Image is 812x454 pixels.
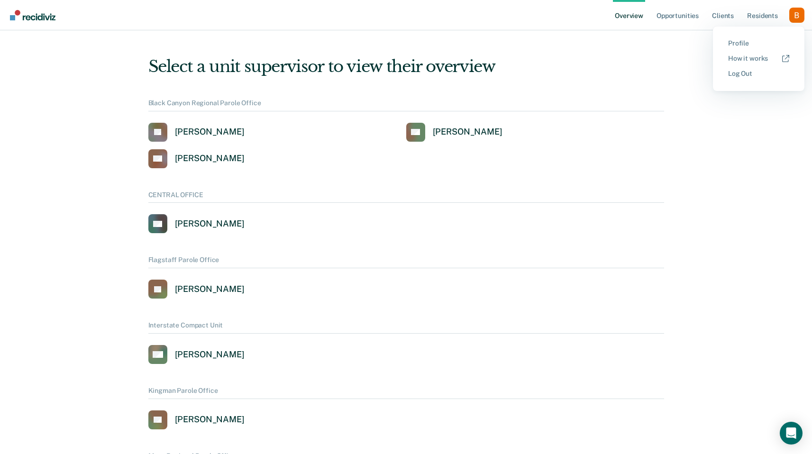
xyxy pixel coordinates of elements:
[175,414,245,425] div: [PERSON_NAME]
[728,39,789,47] a: Profile
[175,218,245,229] div: [PERSON_NAME]
[148,280,245,299] a: [PERSON_NAME]
[10,10,55,20] img: Recidiviz
[175,349,245,360] div: [PERSON_NAME]
[780,422,803,445] div: Open Intercom Messenger
[148,57,664,76] div: Select a unit supervisor to view their overview
[148,387,664,399] div: Kingman Parole Office
[148,256,664,268] div: Flagstaff Parole Office
[148,214,245,233] a: [PERSON_NAME]
[433,127,502,137] div: [PERSON_NAME]
[148,99,664,111] div: Black Canyon Regional Parole Office
[148,410,245,429] a: [PERSON_NAME]
[148,321,664,334] div: Interstate Compact Unit
[148,149,245,168] a: [PERSON_NAME]
[175,127,245,137] div: [PERSON_NAME]
[713,27,804,91] div: Profile menu
[728,70,789,78] a: Log Out
[789,8,804,23] button: Profile dropdown button
[148,123,245,142] a: [PERSON_NAME]
[148,345,245,364] a: [PERSON_NAME]
[728,54,789,63] a: How it works
[175,153,245,164] div: [PERSON_NAME]
[175,284,245,295] div: [PERSON_NAME]
[406,123,502,142] a: [PERSON_NAME]
[148,191,664,203] div: CENTRAL OFFICE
